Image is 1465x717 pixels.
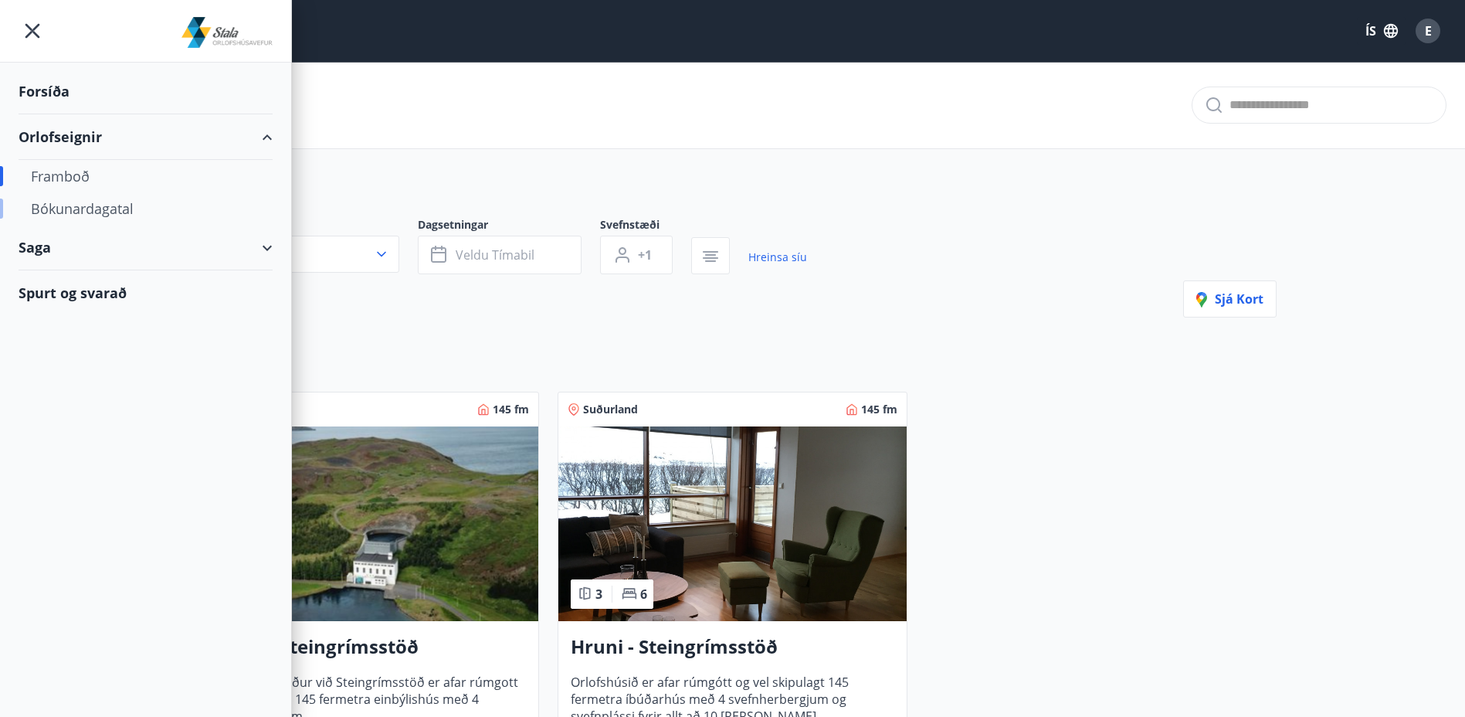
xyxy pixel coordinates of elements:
[418,236,582,274] button: Veldu tímabil
[181,17,273,48] img: union_logo
[493,402,529,417] span: 145 fm
[1196,291,1263,308] span: Sjá kort
[190,426,538,621] img: Paella dish
[1183,280,1277,318] button: Sjá kort
[19,114,273,160] div: Orlofseignir
[189,217,418,236] span: Svæði
[1409,12,1446,49] button: E
[19,17,46,45] button: menu
[19,270,273,315] div: Spurt og svarað
[31,160,260,192] div: Framboð
[19,225,273,270] div: Saga
[558,426,907,621] img: Paella dish
[189,236,399,273] button: Val
[456,246,534,263] span: Veldu tímabil
[861,402,897,417] span: 145 fm
[600,236,673,274] button: +1
[638,246,652,263] span: +1
[19,69,273,114] div: Forsíða
[571,634,894,661] h3: Hruni - Steingrímsstöð
[748,240,807,274] a: Hreinsa síu
[1357,17,1406,45] button: ÍS
[583,402,638,417] span: Suðurland
[31,192,260,225] div: Bókunardagatal
[202,634,526,661] h3: Staður - Steingrímsstöð
[600,217,691,236] span: Svefnstæði
[595,586,602,603] span: 3
[1425,22,1432,39] span: E
[640,586,647,603] span: 6
[418,217,600,236] span: Dagsetningar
